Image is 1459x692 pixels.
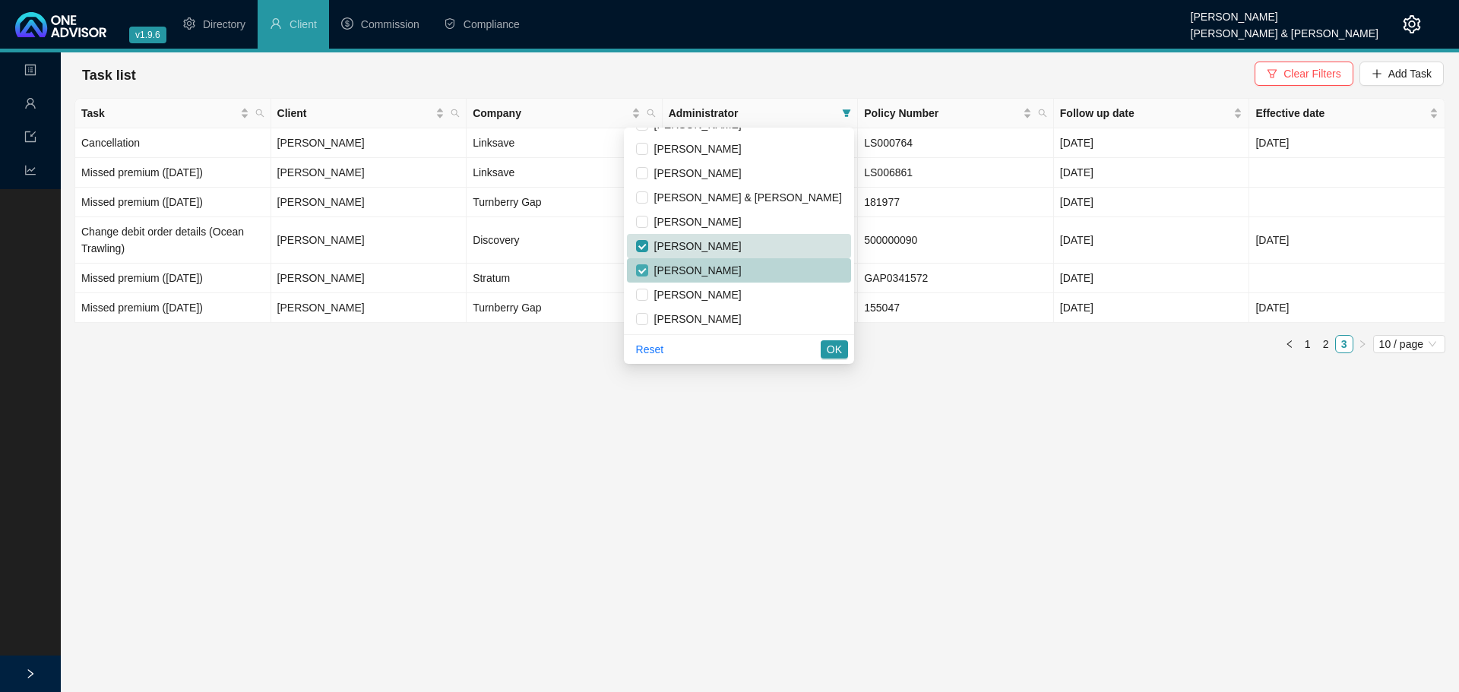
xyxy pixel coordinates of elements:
[252,102,267,125] span: search
[1317,335,1335,353] li: 2
[25,668,36,679] span: right
[1299,336,1316,352] a: 1
[24,157,36,188] span: line-chart
[1335,335,1353,353] li: 3
[183,17,195,30] span: setting
[648,313,742,325] span: [PERSON_NAME]
[1255,105,1426,122] span: Effective date
[827,341,842,358] span: OK
[648,167,742,179] span: [PERSON_NAME]
[858,293,1054,323] td: 155047
[1054,99,1250,128] th: Follow up date
[473,105,628,122] span: Company
[1318,336,1334,352] a: 2
[1054,158,1250,188] td: [DATE]
[1379,336,1439,352] span: 10 / page
[467,158,663,188] td: Linksave
[630,340,670,359] button: Reset
[24,90,36,121] span: user
[271,128,467,158] td: [PERSON_NAME]
[636,341,664,358] span: Reset
[864,105,1020,122] span: Policy Number
[467,217,663,264] td: Discovery
[648,289,742,301] span: [PERSON_NAME]
[858,188,1054,217] td: 181977
[644,102,659,125] span: search
[271,217,467,264] td: [PERSON_NAME]
[1283,65,1340,82] span: Clear Filters
[467,293,663,323] td: Turnberry Gap
[858,264,1054,293] td: GAP0341572
[842,109,851,118] span: filter
[1054,128,1250,158] td: [DATE]
[75,188,271,217] td: Missed premium ([DATE])
[1035,102,1050,125] span: search
[1285,340,1294,349] span: left
[1054,188,1250,217] td: [DATE]
[1249,217,1445,264] td: [DATE]
[75,264,271,293] td: Missed premium ([DATE])
[82,68,136,83] span: Task list
[1249,128,1445,158] td: [DATE]
[669,105,837,122] span: Administrator
[1372,68,1382,79] span: plus
[1060,105,1231,122] span: Follow up date
[1358,340,1367,349] span: right
[467,128,663,158] td: Linksave
[464,18,520,30] span: Compliance
[821,340,848,359] button: OK
[858,99,1054,128] th: Policy Number
[1336,336,1353,352] a: 3
[858,128,1054,158] td: LS000764
[1191,21,1378,37] div: [PERSON_NAME] & [PERSON_NAME]
[1403,15,1421,33] span: setting
[1249,99,1445,128] th: Effective date
[1267,68,1277,79] span: filter
[839,102,854,125] span: filter
[1191,4,1378,21] div: [PERSON_NAME]
[270,17,282,30] span: user
[1054,264,1250,293] td: [DATE]
[81,105,237,122] span: Task
[467,188,663,217] td: Turnberry Gap
[1373,335,1445,353] div: Page Size
[277,105,433,122] span: Client
[648,216,742,228] span: [PERSON_NAME]
[451,109,460,118] span: search
[1299,335,1317,353] li: 1
[858,217,1054,264] td: 500000090
[255,109,264,118] span: search
[75,293,271,323] td: Missed premium ([DATE])
[24,124,36,154] span: import
[290,18,317,30] span: Client
[648,240,742,252] span: [PERSON_NAME]
[271,158,467,188] td: [PERSON_NAME]
[271,188,467,217] td: [PERSON_NAME]
[15,12,106,37] img: 2df55531c6924b55f21c4cf5d4484680-logo-light.svg
[444,17,456,30] span: safety
[24,57,36,87] span: profile
[75,158,271,188] td: Missed premium ([DATE])
[1280,335,1299,353] li: Previous Page
[648,191,842,204] span: [PERSON_NAME] & [PERSON_NAME]
[1249,293,1445,323] td: [DATE]
[271,293,467,323] td: [PERSON_NAME]
[1054,217,1250,264] td: [DATE]
[1054,293,1250,323] td: [DATE]
[648,264,742,276] span: [PERSON_NAME]
[341,17,353,30] span: dollar
[1353,335,1372,353] button: right
[361,18,419,30] span: Commission
[1353,335,1372,353] li: Next Page
[467,264,663,293] td: Stratum
[467,99,663,128] th: Company
[1255,62,1353,86] button: Clear Filters
[129,27,166,43] span: v1.9.6
[1388,65,1432,82] span: Add Task
[1038,109,1047,118] span: search
[858,158,1054,188] td: LS006861
[271,99,467,128] th: Client
[448,102,463,125] span: search
[1280,335,1299,353] button: left
[203,18,245,30] span: Directory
